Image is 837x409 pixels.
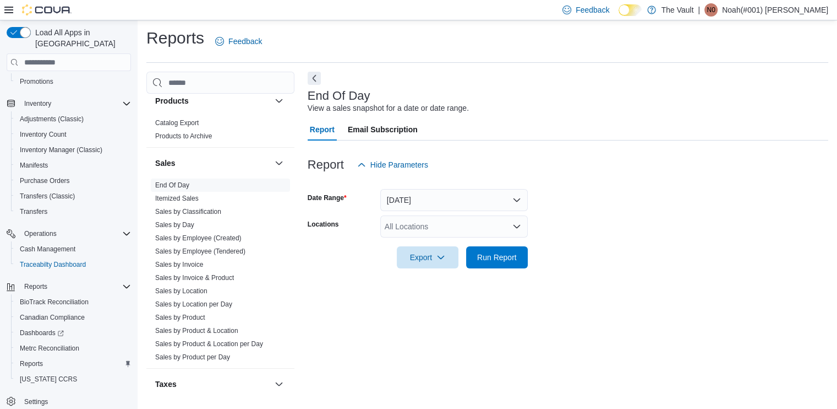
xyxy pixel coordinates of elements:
[155,353,230,361] a: Sales by Product per Day
[272,157,286,170] button: Sales
[155,300,232,309] span: Sales by Location per Day
[15,326,68,340] a: Dashboards
[11,372,135,387] button: [US_STATE] CCRS
[2,279,135,294] button: Reports
[155,379,270,390] button: Taxes
[272,94,286,107] button: Products
[20,97,56,110] button: Inventory
[11,74,135,89] button: Promotions
[15,190,79,203] a: Transfers (Classic)
[722,3,828,17] p: Noah(#001) [PERSON_NAME]
[155,194,199,203] span: Itemized Sales
[20,115,84,123] span: Adjustments (Classic)
[15,159,52,172] a: Manifests
[11,356,135,372] button: Reports
[155,327,238,335] a: Sales by Product & Location
[155,95,189,106] h3: Products
[308,220,339,229] label: Locations
[155,379,177,390] h3: Taxes
[466,246,528,268] button: Run Report
[477,252,517,263] span: Run Report
[15,75,131,88] span: Promotions
[2,96,135,111] button: Inventory
[24,229,57,238] span: Operations
[155,234,242,242] a: Sales by Employee (Created)
[20,176,70,185] span: Purchase Orders
[155,132,212,140] a: Products to Archive
[15,342,84,355] a: Metrc Reconciliation
[15,143,131,157] span: Inventory Manager (Classic)
[11,294,135,310] button: BioTrack Reconciliation
[15,75,58,88] a: Promotions
[15,243,131,256] span: Cash Management
[20,280,52,293] button: Reports
[22,4,72,15] img: Cova
[155,314,205,321] a: Sales by Product
[20,161,48,170] span: Manifests
[15,243,80,256] a: Cash Management
[15,143,107,157] a: Inventory Manager (Classic)
[155,313,205,322] span: Sales by Product
[11,325,135,341] a: Dashboards
[20,298,89,306] span: BioTrack Reconciliation
[155,261,203,268] a: Sales by Invoice
[155,353,230,362] span: Sales by Product per Day
[15,258,131,271] span: Traceabilty Dashboard
[155,181,189,189] a: End Of Day
[155,221,194,229] a: Sales by Day
[155,158,176,169] h3: Sales
[155,326,238,335] span: Sales by Product & Location
[11,204,135,219] button: Transfers
[15,373,81,386] a: [US_STATE] CCRS
[15,373,131,386] span: Washington CCRS
[20,192,75,201] span: Transfers (Classic)
[20,245,75,254] span: Cash Management
[698,3,700,17] p: |
[228,36,262,47] span: Feedback
[15,295,131,309] span: BioTrack Reconciliation
[20,280,131,293] span: Reports
[146,27,204,49] h1: Reports
[11,111,135,127] button: Adjustments (Classic)
[308,89,370,103] h3: End Of Day
[31,27,131,49] span: Load All Apps in [GEOGRAPHIC_DATA]
[20,146,102,154] span: Inventory Manager (Classic)
[403,246,452,268] span: Export
[155,273,234,282] span: Sales by Invoice & Product
[11,241,135,257] button: Cash Management
[353,154,433,176] button: Hide Parameters
[15,342,131,355] span: Metrc Reconciliation
[15,190,131,203] span: Transfers (Classic)
[155,119,199,127] span: Catalog Export
[15,326,131,340] span: Dashboards
[15,112,131,126] span: Adjustments (Classic)
[15,159,131,172] span: Manifests
[11,142,135,158] button: Inventory Manager (Classic)
[155,208,221,216] a: Sales by Classification
[11,158,135,173] button: Manifests
[155,247,245,255] a: Sales by Employee (Tendered)
[146,116,294,147] div: Products
[155,260,203,269] span: Sales by Invoice
[11,310,135,325] button: Canadian Compliance
[20,227,131,240] span: Operations
[310,119,335,141] span: Report
[155,195,199,202] a: Itemized Sales
[20,227,61,240] button: Operations
[20,260,86,269] span: Traceabilty Dashboard
[397,246,458,268] button: Export
[15,128,131,141] span: Inventory Count
[20,130,67,139] span: Inventory Count
[15,357,131,370] span: Reports
[15,258,90,271] a: Traceabilty Dashboard
[15,205,131,218] span: Transfers
[11,173,135,189] button: Purchase Orders
[15,112,88,126] a: Adjustments (Classic)
[11,257,135,272] button: Traceabilty Dashboard
[11,127,135,142] button: Inventory Count
[15,128,71,141] a: Inventory Count
[619,4,642,16] input: Dark Mode
[661,3,694,17] p: The Vault
[146,179,294,368] div: Sales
